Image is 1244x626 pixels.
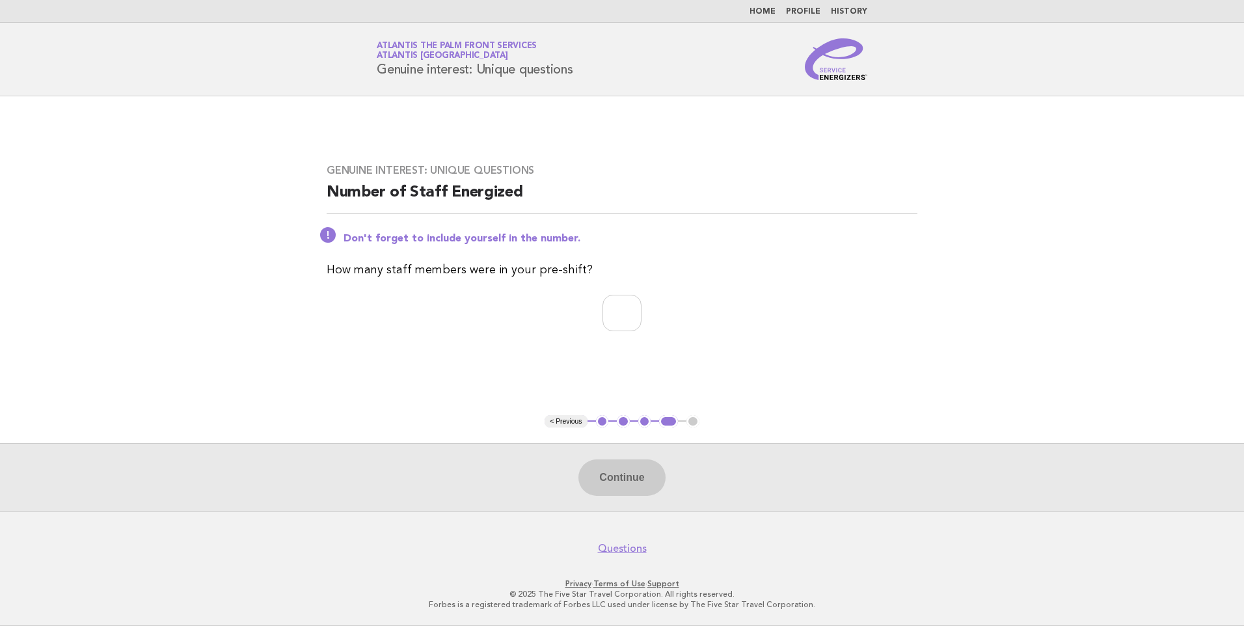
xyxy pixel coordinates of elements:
[565,579,591,588] a: Privacy
[786,8,820,16] a: Profile
[545,415,587,428] button: < Previous
[224,589,1020,599] p: © 2025 The Five Star Travel Corporation. All rights reserved.
[224,599,1020,610] p: Forbes is a registered trademark of Forbes LLC used under license by The Five Star Travel Corpora...
[327,164,917,177] h3: Genuine interest: Unique questions
[377,42,537,60] a: Atlantis The Palm Front ServicesAtlantis [GEOGRAPHIC_DATA]
[805,38,867,80] img: Service Energizers
[659,415,678,428] button: 4
[831,8,867,16] a: History
[598,542,647,555] a: Questions
[638,415,651,428] button: 3
[377,52,508,61] span: Atlantis [GEOGRAPHIC_DATA]
[617,415,630,428] button: 2
[327,261,917,279] p: How many staff members were in your pre-shift?
[224,578,1020,589] p: · ·
[593,579,645,588] a: Terms of Use
[596,415,609,428] button: 1
[377,42,573,76] h1: Genuine interest: Unique questions
[750,8,776,16] a: Home
[647,579,679,588] a: Support
[327,182,917,214] h2: Number of Staff Energized
[344,232,917,245] p: Don't forget to include yourself in the number.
